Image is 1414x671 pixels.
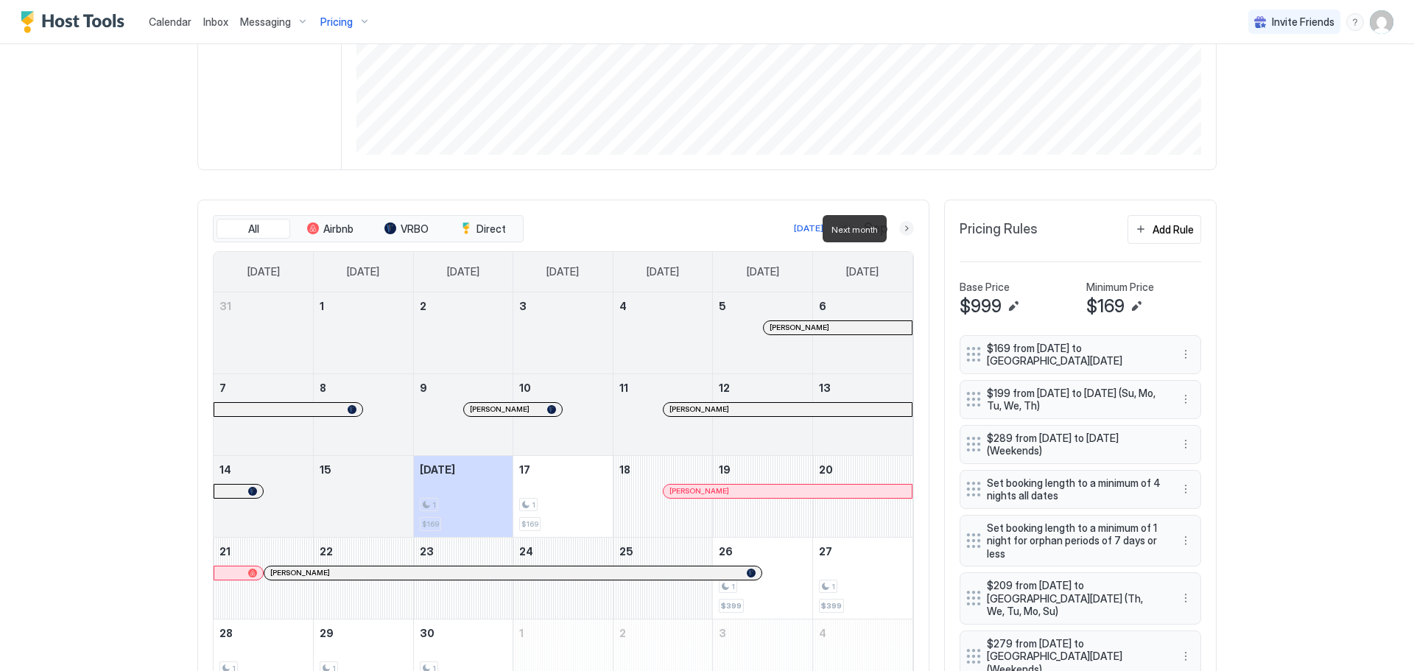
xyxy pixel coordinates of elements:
[770,323,906,332] div: [PERSON_NAME]
[513,292,613,320] a: September 3, 2025
[713,456,812,483] a: September 19, 2025
[513,455,613,537] td: September 17, 2025
[214,537,314,619] td: September 21, 2025
[819,300,826,312] span: 6
[214,619,313,647] a: September 28, 2025
[813,374,912,401] a: September 13, 2025
[831,582,835,591] span: 1
[219,545,231,558] span: 21
[713,374,812,401] a: September 12, 2025
[420,545,434,558] span: 23
[1177,480,1195,498] div: menu
[713,619,812,647] a: October 3, 2025
[320,545,333,558] span: 22
[792,219,826,237] button: [DATE]
[669,404,906,414] div: [PERSON_NAME]
[446,219,520,239] button: Direct
[819,463,833,476] span: 20
[619,300,627,312] span: 4
[270,568,330,577] span: [PERSON_NAME]
[669,486,906,496] div: [PERSON_NAME]
[613,538,713,565] a: September 25, 2025
[214,373,314,455] td: September 7, 2025
[669,404,729,414] span: [PERSON_NAME]
[401,222,429,236] span: VRBO
[447,265,479,278] span: [DATE]
[721,601,742,611] span: $399
[546,265,579,278] span: [DATE]
[812,455,912,537] td: September 20, 2025
[217,219,290,239] button: All
[432,252,494,292] a: Tuesday
[248,222,259,236] span: All
[513,292,613,374] td: September 3, 2025
[219,463,231,476] span: 14
[314,292,414,374] td: September 1, 2025
[219,300,231,312] span: 31
[314,456,413,483] a: September 15, 2025
[619,545,633,558] span: 25
[1177,589,1195,607] div: menu
[987,579,1162,618] span: $209 from [DATE] to [GEOGRAPHIC_DATA][DATE] (Th, We, Tu, Mo, Su)
[987,521,1162,561] span: Set booking length to a minimum of 1 night for orphan periods of 7 days or less
[519,627,524,639] span: 1
[719,463,731,476] span: 19
[219,382,226,394] span: 7
[149,14,191,29] a: Calendar
[619,627,626,639] span: 2
[240,15,291,29] span: Messaging
[314,292,413,320] a: September 1, 2025
[323,222,353,236] span: Airbnb
[214,538,313,565] a: September 21, 2025
[1346,13,1364,31] div: menu
[1177,589,1195,607] button: More options
[747,265,779,278] span: [DATE]
[899,221,914,236] button: Next month
[713,537,813,619] td: September 26, 2025
[719,300,726,312] span: 5
[21,11,131,33] a: Host Tools Logo
[414,619,513,647] a: September 30, 2025
[513,619,613,647] a: October 1, 2025
[770,323,829,332] span: [PERSON_NAME]
[414,538,513,565] a: September 23, 2025
[320,300,324,312] span: 1
[1272,15,1334,29] span: Invite Friends
[213,215,524,243] div: tab-group
[413,455,513,537] td: September 16, 2025
[293,219,367,239] button: Airbnb
[1177,647,1195,665] button: More options
[513,538,613,565] a: September 24, 2025
[987,432,1162,457] span: $289 from [DATE] to [DATE] (Weekends)
[713,292,813,374] td: September 5, 2025
[413,373,513,455] td: September 9, 2025
[713,455,813,537] td: September 19, 2025
[831,224,878,235] span: Next month
[532,252,594,292] a: Wednesday
[247,265,280,278] span: [DATE]
[713,292,812,320] a: September 5, 2025
[314,455,414,537] td: September 15, 2025
[347,265,379,278] span: [DATE]
[819,382,831,394] span: 13
[613,455,713,537] td: September 18, 2025
[821,601,842,611] span: $399
[960,281,1010,294] span: Base Price
[794,222,823,235] div: [DATE]
[214,374,313,401] a: September 7, 2025
[719,382,730,394] span: 12
[1177,532,1195,549] div: menu
[1005,298,1022,315] button: Edit
[813,538,912,565] a: September 27, 2025
[613,374,713,401] a: September 11, 2025
[320,15,353,29] span: Pricing
[422,519,439,529] span: $169
[812,537,912,619] td: September 27, 2025
[370,219,443,239] button: VRBO
[819,545,832,558] span: 27
[233,252,295,292] a: Sunday
[414,456,513,483] a: September 16, 2025
[1177,532,1195,549] button: More options
[1153,222,1194,237] div: Add Rule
